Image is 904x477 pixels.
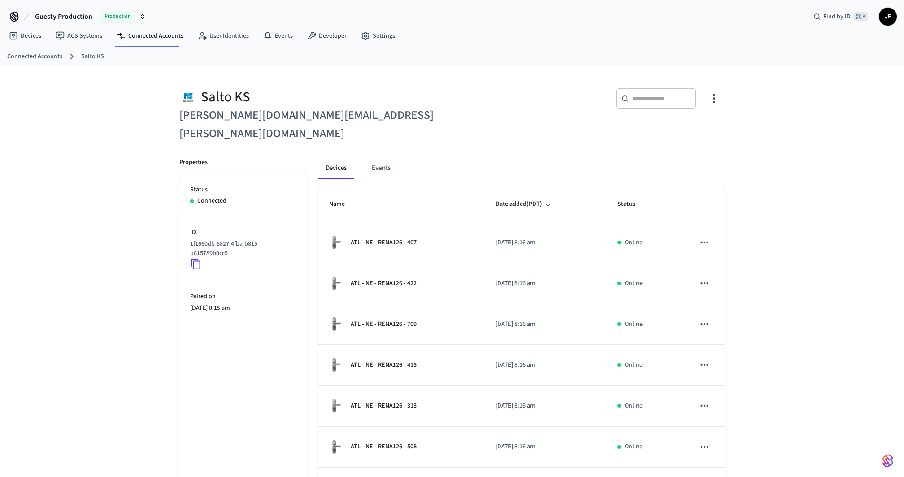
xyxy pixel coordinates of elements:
[625,442,643,451] p: Online
[617,197,647,211] span: Status
[81,52,104,61] a: Salto KS
[190,292,297,301] p: Paired on
[625,401,643,411] p: Online
[495,279,596,288] p: [DATE] 8:16 am
[179,158,208,167] p: Properties
[256,28,300,44] a: Events
[329,398,343,413] img: salto_escutcheon_pin
[823,12,851,21] span: Find by ID
[365,158,398,179] button: Events
[329,439,343,455] img: salto_escutcheon_pin
[179,106,447,143] h6: [PERSON_NAME][DOMAIN_NAME][EMAIL_ADDRESS][PERSON_NAME][DOMAIN_NAME]
[329,235,343,250] img: salto_escutcheon_pin
[351,279,417,288] p: ATL - NE - RENA126 - 422
[880,9,896,25] span: JF
[882,454,893,468] img: SeamLogoGradient.69752ec5.svg
[625,360,643,370] p: Online
[100,11,135,22] span: Production
[351,401,417,411] p: ATL - NE - RENA126 - 313
[197,196,226,206] p: Connected
[2,28,48,44] a: Devices
[109,28,191,44] a: Connected Accounts
[351,442,417,451] p: ATL - NE - RENA126 - 508
[495,360,596,370] p: [DATE] 8:16 am
[625,320,643,329] p: Online
[318,158,725,179] div: connected account tabs
[351,320,417,329] p: ATL - NE - RENA126 - 709
[7,52,62,61] a: Connected Accounts
[329,276,343,291] img: salto_escutcheon_pin
[179,88,197,106] img: Salto KS Logo
[329,197,356,211] span: Name
[853,12,868,21] span: ⌘ K
[300,28,354,44] a: Developer
[495,442,596,451] p: [DATE] 8:16 am
[179,88,447,106] div: Salto KS
[625,238,643,247] p: Online
[329,317,343,332] img: salto_escutcheon_pin
[48,28,109,44] a: ACS Systems
[318,158,354,179] button: Devices
[190,304,297,313] p: [DATE] 8:15 am
[625,279,643,288] p: Online
[191,28,256,44] a: User Identities
[190,185,297,195] p: Status
[351,238,417,247] p: ATL - NE - RENA126 - 407
[354,28,402,44] a: Settings
[495,320,596,329] p: [DATE] 8:16 am
[495,197,554,211] span: Date added(PDT)
[351,360,417,370] p: ATL - NE - RENA126 - 415
[190,239,293,258] p: 1f1660db-6827-4fba-b815-b815789b0cc5
[190,228,297,237] p: ID
[879,8,897,26] button: JF
[495,238,596,247] p: [DATE] 8:16 am
[806,9,875,25] div: Find by ID⌘ K
[329,357,343,373] img: salto_escutcheon_pin
[495,401,596,411] p: [DATE] 8:16 am
[35,11,92,22] span: Guesty Production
